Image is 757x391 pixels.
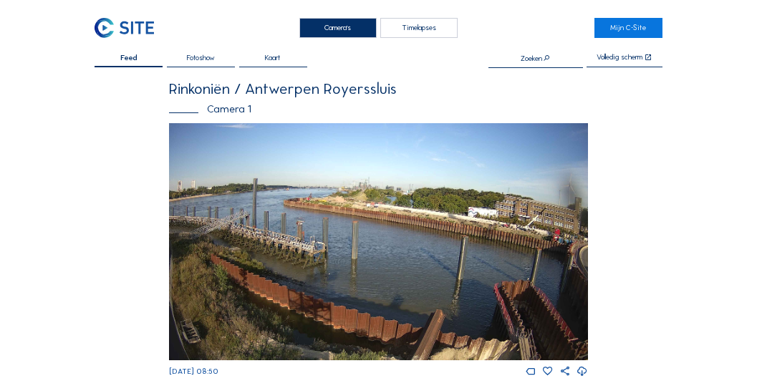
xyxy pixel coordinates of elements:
a: C-SITE Logo [95,18,163,38]
div: Rinkoniën / Antwerpen Royerssluis [169,82,588,97]
span: Fotoshow [187,54,215,62]
div: Volledig scherm [597,54,642,62]
span: [DATE] 08:50 [169,367,218,376]
span: Kaart [265,54,281,62]
div: Camera's [299,18,377,38]
div: Timelapses [380,18,458,38]
a: Mijn C-Site [594,18,662,38]
div: Camera 1 [169,104,588,115]
span: Feed [120,54,138,62]
img: C-SITE Logo [95,18,154,38]
img: Image [169,123,588,360]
